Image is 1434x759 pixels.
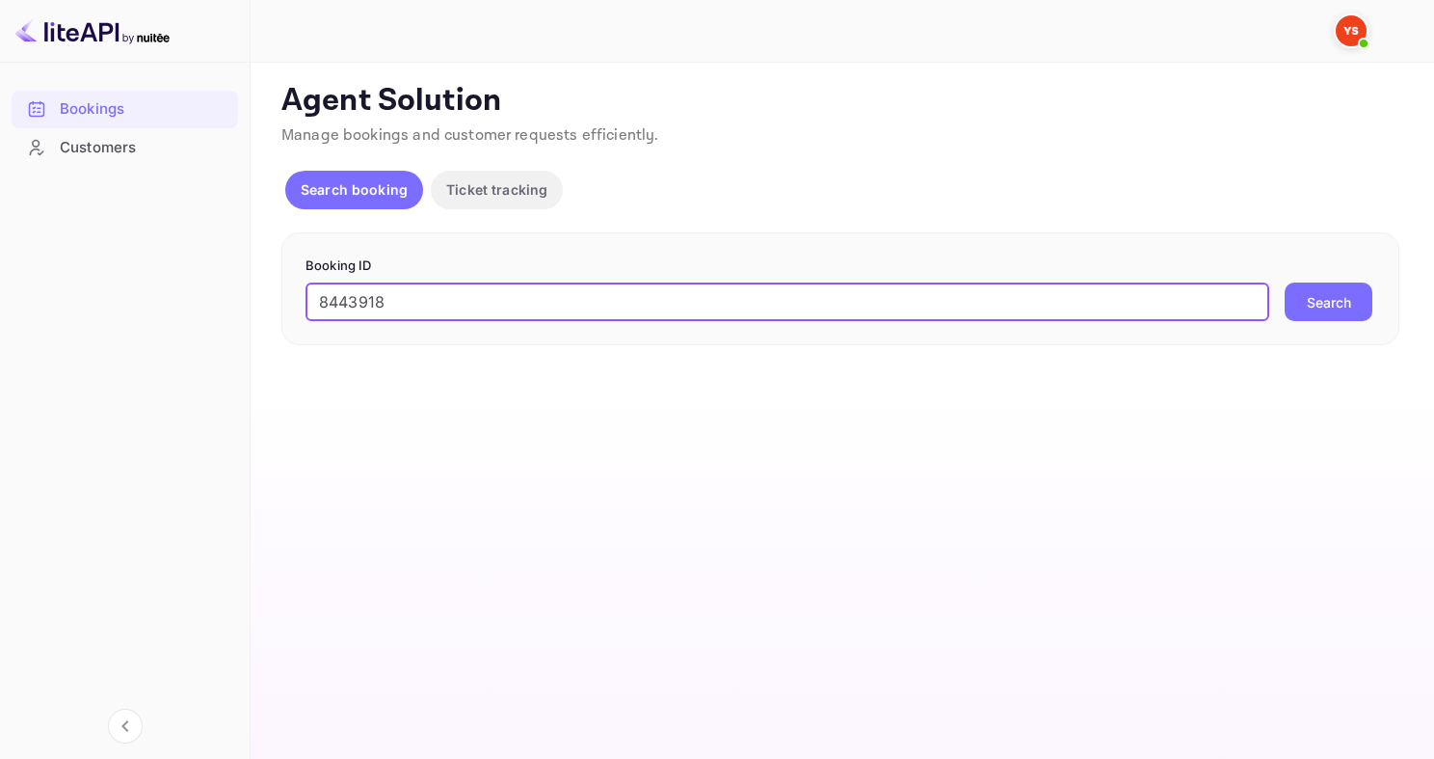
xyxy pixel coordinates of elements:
[305,257,1375,276] p: Booking ID
[15,15,170,46] img: LiteAPI logo
[60,137,228,159] div: Customers
[108,709,143,744] button: Collapse navigation
[12,129,238,165] a: Customers
[12,91,238,126] a: Bookings
[60,98,228,121] div: Bookings
[12,91,238,128] div: Bookings
[305,283,1269,321] input: Enter Booking ID (e.g., 63782194)
[12,129,238,167] div: Customers
[1336,15,1367,46] img: Yandex Support
[301,179,408,200] p: Search booking
[446,179,547,200] p: Ticket tracking
[1285,283,1372,321] button: Search
[281,125,659,146] span: Manage bookings and customer requests efficiently.
[281,82,1399,121] p: Agent Solution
